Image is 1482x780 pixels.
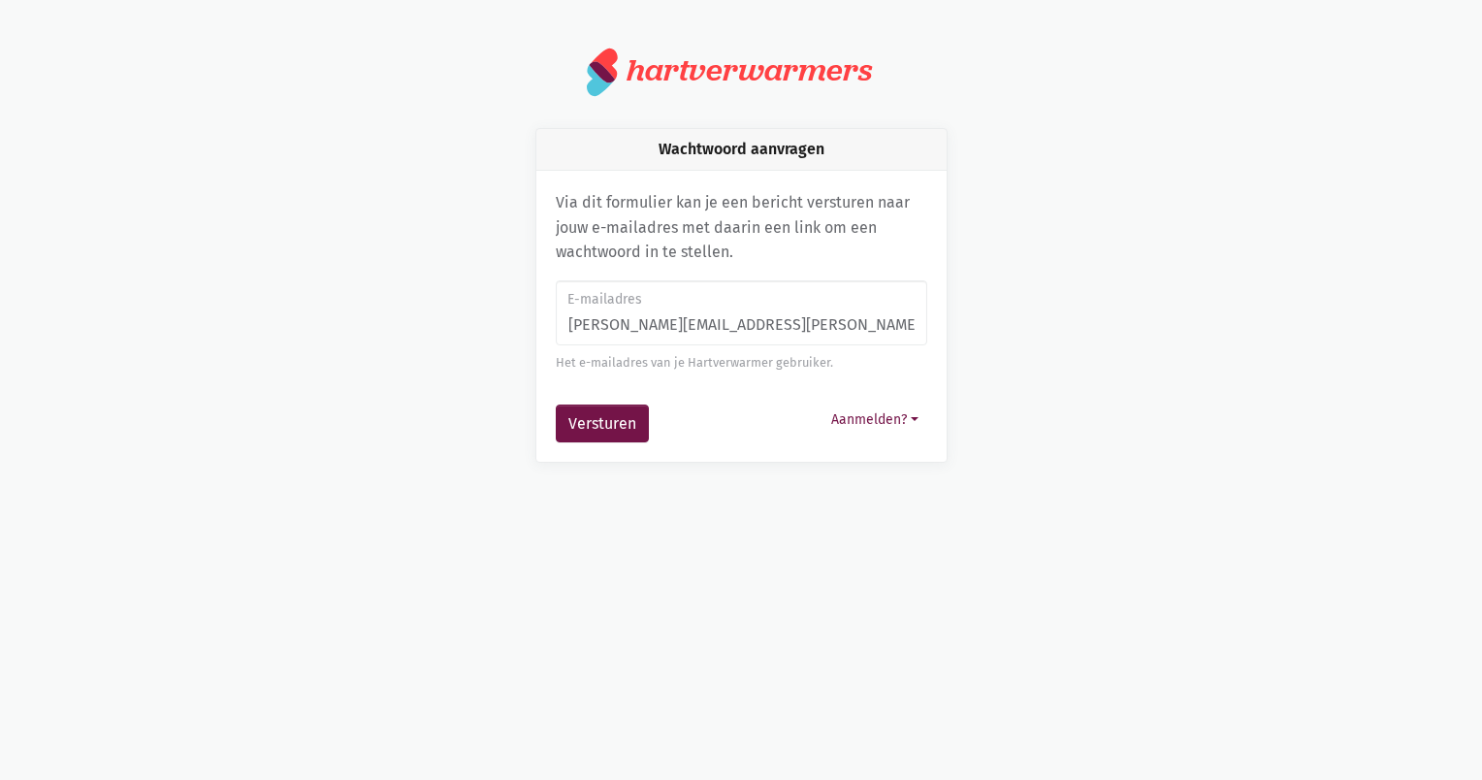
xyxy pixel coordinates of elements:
form: Wachtwoord aanvragen [556,280,927,443]
a: hartverwarmers [587,47,895,97]
p: Via dit formulier kan je een bericht versturen naar jouw e-mailadres met daarin een link om een w... [556,190,927,265]
img: logo.svg [587,47,619,97]
label: E-mailadres [567,289,914,310]
div: Het e-mailadres van je Hartverwarmer gebruiker. [556,353,927,373]
button: Aanmelden? [822,405,927,435]
div: Wachtwoord aanvragen [536,129,947,171]
div: hartverwarmers [627,52,872,88]
button: Versturen [556,405,649,443]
